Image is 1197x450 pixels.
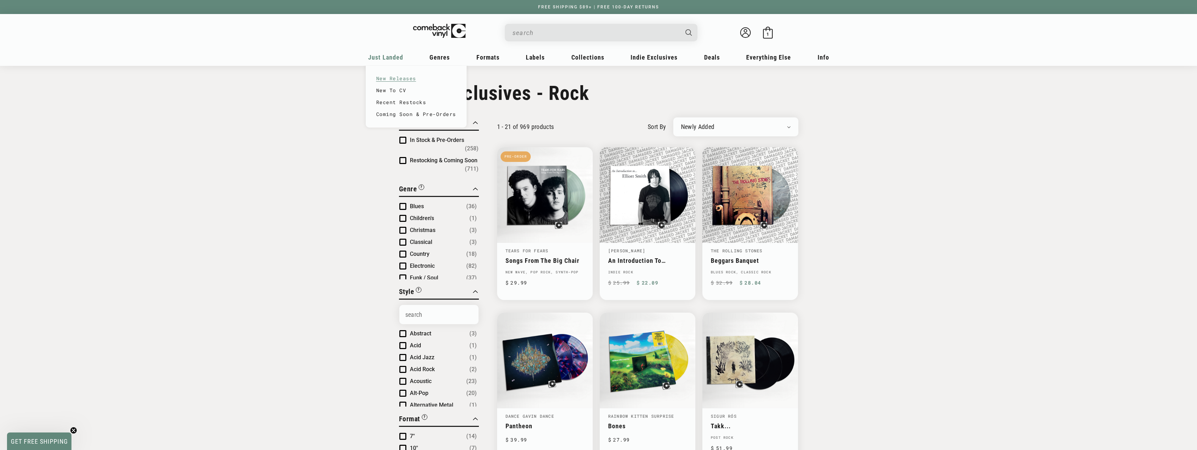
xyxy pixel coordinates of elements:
[469,238,477,246] span: Number of products: (3)
[571,54,604,61] span: Collections
[410,137,464,143] span: In Stock & Pre-Orders
[526,54,545,61] span: Labels
[746,54,791,61] span: Everything Else
[466,262,477,270] span: Number of products: (82)
[711,257,790,264] a: Beggars Banquet
[410,342,421,349] span: Acid
[818,54,829,61] span: Info
[679,24,698,41] button: Search
[466,432,477,441] span: Number of products: (14)
[410,433,415,439] span: 7"
[376,108,456,120] a: Coming Soon & Pre-Orders
[469,353,477,362] span: Number of products: (1)
[608,422,687,430] a: Bones
[469,341,477,350] span: Number of products: (1)
[429,54,450,61] span: Genres
[376,73,456,84] a: New Releases
[376,84,456,96] a: New To CV
[531,5,666,9] a: FREE SHIPPING $89+ | FREE 100-DAY RETURNS
[399,415,420,423] span: Format
[11,438,68,445] span: GET FREE SHIPPING
[410,402,453,408] span: Alternative Metal
[410,239,432,245] span: Classical
[399,286,422,299] button: Filter by Style
[410,390,428,396] span: Alt-Pop
[466,389,477,397] span: Number of products: (20)
[711,413,737,419] a: Sigur Rós
[410,203,424,210] span: Blues
[376,96,456,108] a: Recent Restocks
[469,214,477,223] span: Number of products: (1)
[410,330,431,337] span: Abstract
[465,165,479,173] span: Number of products: (711)
[399,82,798,105] h1: Indie Exclusives - Rock
[410,227,435,233] span: Christmas
[476,54,500,61] span: Formats
[399,305,479,324] input: Search Options
[399,184,425,196] button: Filter by Genre
[410,157,477,164] span: Restocking & Coming Soon
[466,377,477,386] span: Number of products: (23)
[368,54,403,61] span: Just Landed
[608,257,687,264] a: An Introduction To [PERSON_NAME]
[711,248,763,253] a: The Rolling Stones
[711,422,790,430] a: Takk...
[469,329,477,338] span: Number of products: (3)
[505,422,584,430] a: Pantheon
[466,202,477,211] span: Number of products: (36)
[70,427,77,434] button: Close teaser
[466,274,477,282] span: Number of products: (37)
[505,248,549,253] a: Tears For Fears
[399,287,414,296] span: Style
[505,257,584,264] a: Songs From The Big Chair
[497,123,554,130] p: 1 - 21 of 969 products
[399,185,417,193] span: Genre
[410,354,434,361] span: Acid Jazz
[469,401,477,409] span: Number of products: (1)
[704,54,720,61] span: Deals
[512,26,679,40] input: When autocomplete results are available use up and down arrows to review and enter to select
[410,262,435,269] span: Electronic
[399,414,427,426] button: Filter by Format
[466,250,477,258] span: Number of products: (18)
[505,24,697,41] div: Search
[410,274,438,281] span: Funk / Soul
[465,144,479,153] span: Number of products: (258)
[410,251,429,257] span: Country
[608,413,674,419] a: Rainbow Kitten Surprise
[608,248,646,253] a: [PERSON_NAME]
[469,365,477,374] span: Number of products: (2)
[766,32,769,37] span: 1
[631,54,677,61] span: Indie Exclusives
[469,226,477,234] span: Number of products: (3)
[410,378,432,384] span: Acoustic
[7,432,71,450] div: GET FREE SHIPPINGClose teaser
[648,122,666,131] label: sort by
[410,215,434,221] span: Children's
[410,366,435,373] span: Acid Rock
[505,413,554,419] a: Dance Gavin Dance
